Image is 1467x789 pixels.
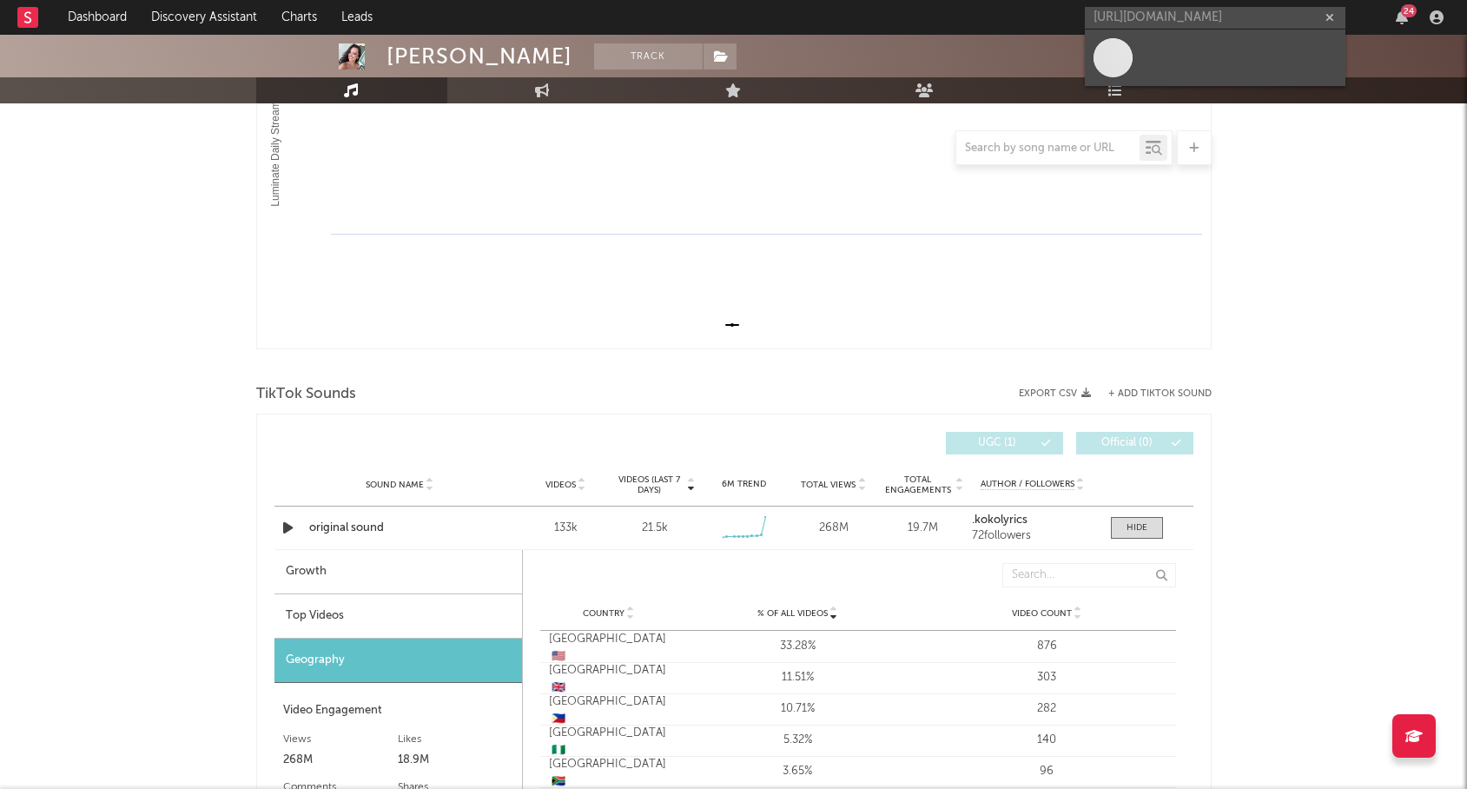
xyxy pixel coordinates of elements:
button: Export CSV [1019,388,1091,399]
span: Sound Name [366,480,424,490]
a: .kokolyrics [972,514,1093,527]
div: Top Videos [274,594,522,639]
div: 18.9M [398,750,513,771]
span: Author / Followers [981,479,1074,490]
div: 96 [927,763,1167,780]
div: 303 [927,669,1167,686]
div: Geography [274,639,522,683]
span: Video Count [1012,608,1072,619]
div: [GEOGRAPHIC_DATA] [549,693,669,727]
svg: Luminate Daily Consumption [257,1,1211,348]
button: UGC(1) [946,432,1063,454]
button: Official(0) [1076,432,1193,454]
div: [GEOGRAPHIC_DATA] [549,725,669,759]
span: 🇬🇧 [552,682,565,693]
span: 🇳🇬 [552,745,565,756]
div: 268M [793,520,874,537]
button: + Add TikTok Sound [1108,389,1212,399]
div: 72 followers [972,530,1093,542]
div: Views [283,729,399,750]
input: Search for artists [1085,7,1345,29]
div: Video Engagement [283,700,513,721]
div: 3.65% [677,763,918,780]
div: 133k [525,520,606,537]
span: Total Engagements [882,474,953,495]
div: 10.71% [677,700,918,718]
span: Videos [545,480,576,490]
span: 🇺🇸 [552,651,565,662]
div: Growth [274,550,522,594]
span: Country [583,608,624,619]
div: 24 [1401,4,1417,17]
a: original sound [309,520,491,537]
div: 876 [927,638,1167,655]
div: 6M Trend [704,478,784,491]
div: 268M [283,750,399,771]
div: 33.28% [677,638,918,655]
input: Search by song name or URL [956,142,1140,156]
span: Videos (last 7 days) [614,474,684,495]
div: 11.51% [677,669,918,686]
div: Likes [398,729,513,750]
div: 19.7M [882,520,963,537]
div: [GEOGRAPHIC_DATA] [549,631,669,665]
input: Search... [1002,563,1176,587]
div: 21.5k [642,520,668,537]
span: TikTok Sounds [256,384,356,405]
div: 5.32% [677,732,918,749]
span: Total Views [801,480,856,490]
span: Official ( 0 ) [1087,438,1167,448]
div: 282 [927,700,1167,718]
span: % of all Videos [757,608,828,619]
div: [GEOGRAPHIC_DATA] [549,662,669,696]
div: 140 [927,732,1167,749]
button: 24 [1396,10,1408,24]
button: Track [594,43,703,70]
span: UGC ( 1 ) [957,438,1037,448]
span: 🇵🇭 [552,713,565,725]
div: [PERSON_NAME] [387,43,572,70]
strong: .kokolyrics [972,514,1028,526]
span: 🇿🇦 [552,776,565,787]
button: + Add TikTok Sound [1091,389,1212,399]
text: Luminate Daily Streams [269,96,281,206]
